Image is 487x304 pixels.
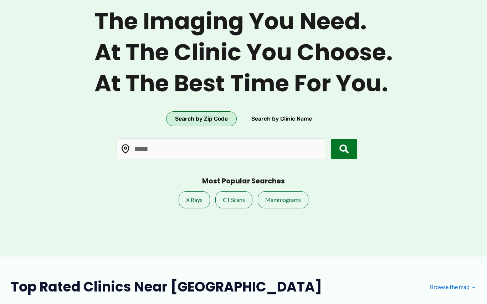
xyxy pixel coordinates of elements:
span: The imaging you need. [94,8,393,35]
h2: Top Rated Clinics Near [GEOGRAPHIC_DATA] [11,278,322,295]
span: At the best time for you. [94,70,393,97]
a: Mammograms [258,191,308,208]
img: Location pin [121,145,130,154]
button: Search by Zip Code [166,111,237,126]
a: CT Scans [215,191,252,208]
a: X Rays [179,191,210,208]
h3: Most Popular Searches [202,177,285,186]
button: Search by Clinic Name [242,111,321,126]
span: At the clinic you choose. [94,39,393,66]
a: Browse the map → [430,282,476,292]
